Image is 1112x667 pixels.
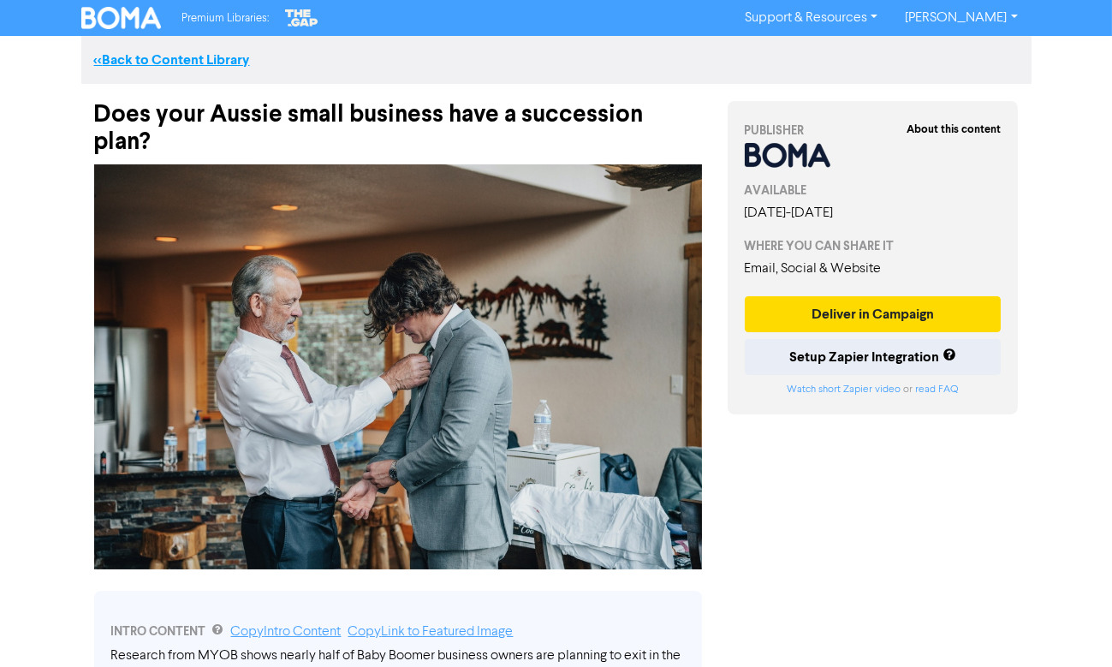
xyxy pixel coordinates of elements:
[111,622,685,642] div: INTRO CONTENT
[907,122,1001,136] strong: About this content
[231,625,342,639] a: Copy Intro Content
[745,382,1002,397] div: or
[891,4,1031,32] a: [PERSON_NAME]
[787,384,901,395] a: Watch short Zapier video
[745,203,1002,223] div: [DATE] - [DATE]
[282,7,320,29] img: The Gap
[745,122,1002,140] div: PUBLISHER
[745,182,1002,200] div: AVAILABLE
[745,339,1002,375] button: Setup Zapier Integration
[348,625,514,639] a: Copy Link to Featured Image
[81,7,162,29] img: BOMA Logo
[745,237,1002,255] div: WHERE YOU CAN SHARE IT
[731,4,891,32] a: Support & Resources
[915,384,958,395] a: read FAQ
[745,259,1002,279] div: Email, Social & Website
[181,13,269,24] span: Premium Libraries:
[94,51,250,68] a: <<Back to Content Library
[94,84,702,156] div: Does your Aussie small business have a succession plan?
[1026,585,1112,667] iframe: Chat Widget
[745,296,1002,332] button: Deliver in Campaign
